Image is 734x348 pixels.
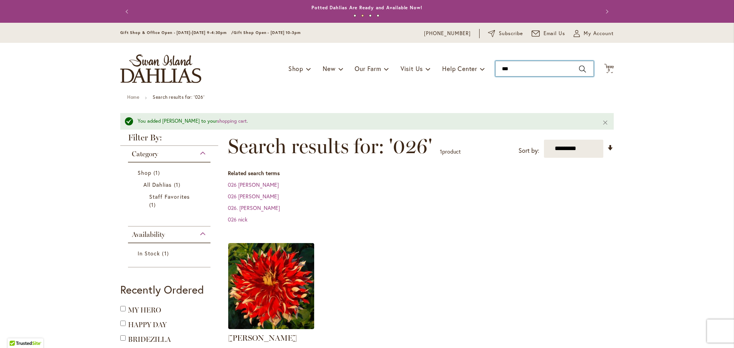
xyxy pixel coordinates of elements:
span: In Stock [138,250,160,257]
strong: Recently Ordered [120,282,204,297]
button: Previous [120,4,136,19]
img: Nick Sr [228,243,314,329]
a: Home [127,94,139,100]
dt: Related search terms [228,169,614,177]
a: 026. [PERSON_NAME] [228,204,280,211]
button: 3 of 4 [369,14,372,17]
a: Nick Sr [228,323,314,331]
a: [PERSON_NAME] [228,333,297,343]
label: Sort by: [519,144,539,158]
span: Our Farm [355,64,381,73]
button: 3 [604,64,614,74]
a: All Dahlias [143,181,197,189]
a: Staff Favorites [149,193,191,209]
span: Gift Shop & Office Open - [DATE]-[DATE] 9-4:30pm / [120,30,234,35]
span: Visit Us [401,64,423,73]
span: Staff Favorites [149,193,190,200]
button: 4 of 4 [377,14,379,17]
a: Potted Dahlias Are Ready and Available Now! [311,5,423,10]
span: Gift Shop Open - [DATE] 10-3pm [234,30,301,35]
iframe: Launch Accessibility Center [6,321,27,342]
span: Email Us [544,30,566,37]
span: My Account [584,30,614,37]
a: 026 nick [228,216,247,223]
span: 1 [440,148,442,155]
p: product [440,145,461,158]
button: My Account [574,30,614,37]
a: 026 [PERSON_NAME] [228,193,279,200]
a: BRIDEZILLA [128,335,171,344]
span: Category [132,150,158,158]
span: Shop [138,169,152,176]
strong: Search results for: '026' [153,94,204,100]
span: Availability [132,230,165,239]
span: 1 [153,169,162,177]
a: MY HERO [128,306,161,314]
button: 2 of 4 [361,14,364,17]
a: store logo [120,54,201,83]
button: Next [598,4,614,19]
span: Subscribe [499,30,523,37]
a: [PHONE_NUMBER] [424,30,471,37]
span: 3 [608,68,610,73]
span: 1 [149,201,158,209]
a: HAPPY DAY [128,321,167,329]
span: New [323,64,335,73]
a: Email Us [532,30,566,37]
span: Search results for: '026' [228,135,432,158]
span: Help Center [442,64,477,73]
span: 1 [174,181,182,189]
span: Shop [288,64,303,73]
a: In Stock 1 [138,249,203,257]
a: shopping cart [217,118,247,124]
span: All Dahlias [143,181,172,188]
button: Search [579,63,586,75]
a: Subscribe [488,30,523,37]
a: 026 [PERSON_NAME] [228,181,279,188]
strong: Filter By: [120,133,218,146]
button: 1 of 4 [354,14,356,17]
div: You added [PERSON_NAME] to your . [138,118,591,125]
span: 1 [162,249,170,257]
a: Shop [138,169,203,177]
